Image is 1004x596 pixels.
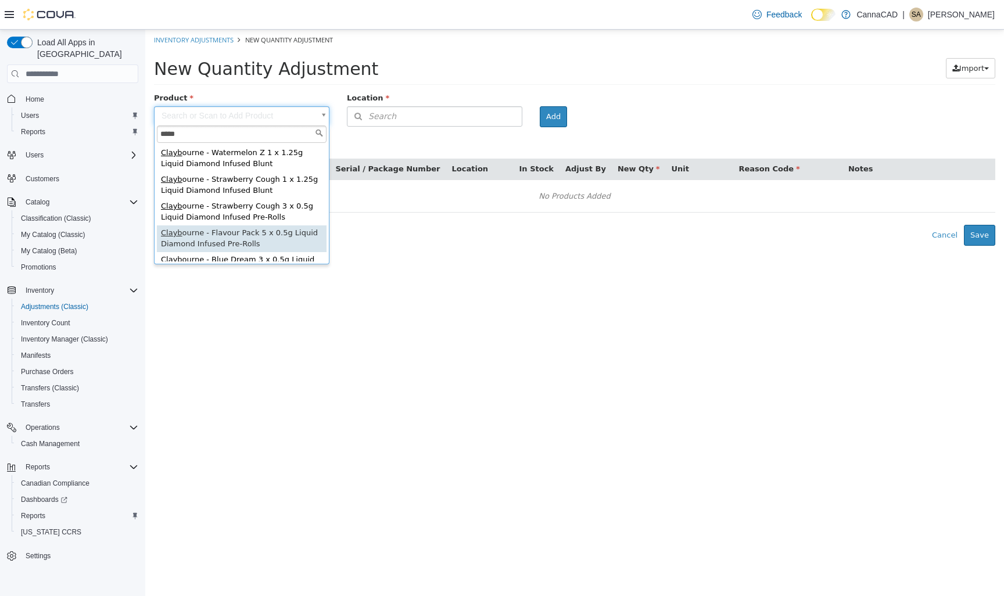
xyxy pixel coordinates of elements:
[2,282,143,299] button: Inventory
[12,227,143,243] button: My Catalog (Classic)
[21,148,48,162] button: Users
[2,459,143,475] button: Reports
[21,148,138,162] span: Users
[12,169,181,196] div: ourne - Strawberry Cough 3 x 0.5g Liquid Diamond Infused Pre-Rolls
[21,283,59,297] button: Inventory
[21,460,138,474] span: Reports
[16,332,138,346] span: Inventory Manager (Classic)
[16,316,138,330] span: Inventory Count
[12,524,143,540] button: [US_STATE] CCRS
[21,421,138,435] span: Operations
[12,331,143,347] button: Inventory Manager (Classic)
[21,91,138,106] span: Home
[7,85,138,594] nav: Complex example
[21,246,77,256] span: My Catalog (Beta)
[16,119,37,127] span: Clayb
[16,199,37,207] span: Clayb
[16,381,84,395] a: Transfers (Classic)
[26,198,49,207] span: Catalog
[748,3,806,26] a: Feedback
[16,476,94,490] a: Canadian Compliance
[21,111,39,120] span: Users
[16,300,138,314] span: Adjustments (Classic)
[16,509,50,523] a: Reports
[16,109,138,123] span: Users
[12,210,143,227] button: Classification (Classic)
[21,214,91,223] span: Classification (Classic)
[21,302,88,311] span: Adjustments (Classic)
[12,475,143,491] button: Canadian Compliance
[16,437,138,451] span: Cash Management
[12,196,181,222] div: ourne - Flavour Pack 5 x 0.5g Liquid Diamond Infused Pre-Rolls
[16,228,90,242] a: My Catalog (Classic)
[16,172,37,181] span: Clayb
[21,263,56,272] span: Promotions
[16,349,138,362] span: Manifests
[21,318,70,328] span: Inventory Count
[16,244,82,258] a: My Catalog (Beta)
[16,109,44,123] a: Users
[16,525,138,539] span: Washington CCRS
[16,397,55,411] a: Transfers
[26,150,44,160] span: Users
[16,332,113,346] a: Inventory Manager (Classic)
[12,364,143,380] button: Purchase Orders
[16,260,61,274] a: Promotions
[16,211,138,225] span: Classification (Classic)
[12,491,143,508] a: Dashboards
[2,147,143,163] button: Users
[2,90,143,107] button: Home
[16,397,138,411] span: Transfers
[16,381,138,395] span: Transfers (Classic)
[21,367,74,376] span: Purchase Orders
[21,351,51,360] span: Manifests
[856,8,898,21] p: CannaCAD
[33,37,138,60] span: Load All Apps in [GEOGRAPHIC_DATA]
[16,260,138,274] span: Promotions
[16,349,55,362] a: Manifests
[26,462,50,472] span: Reports
[16,365,78,379] a: Purchase Orders
[2,547,143,564] button: Settings
[902,8,905,21] p: |
[16,493,138,507] span: Dashboards
[811,9,836,21] input: Dark Mode
[12,243,143,259] button: My Catalog (Beta)
[16,437,84,451] a: Cash Management
[21,383,79,393] span: Transfers (Classic)
[909,8,923,21] div: Sam A.
[16,300,93,314] a: Adjustments (Classic)
[21,92,49,106] a: Home
[21,495,67,504] span: Dashboards
[2,170,143,187] button: Customers
[12,124,143,140] button: Reports
[12,315,143,331] button: Inventory Count
[16,225,37,234] span: Clayb
[21,421,64,435] button: Operations
[21,460,55,474] button: Reports
[12,436,143,452] button: Cash Management
[21,479,89,488] span: Canadian Compliance
[12,347,143,364] button: Manifests
[21,230,85,239] span: My Catalog (Classic)
[912,8,921,21] span: SA
[16,244,138,258] span: My Catalog (Beta)
[16,211,96,225] a: Classification (Classic)
[26,423,60,432] span: Operations
[16,476,138,490] span: Canadian Compliance
[21,335,108,344] span: Inventory Manager (Classic)
[12,116,181,142] div: ourne - Watermelon Z 1 x 1.25g Liquid Diamond Infused Blunt
[26,174,59,184] span: Customers
[928,8,995,21] p: [PERSON_NAME]
[12,396,143,412] button: Transfers
[16,493,72,507] a: Dashboards
[16,509,138,523] span: Reports
[21,283,138,297] span: Inventory
[2,419,143,436] button: Operations
[21,527,81,537] span: [US_STATE] CCRS
[26,95,44,104] span: Home
[12,299,143,315] button: Adjustments (Classic)
[21,439,80,448] span: Cash Management
[21,400,50,409] span: Transfers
